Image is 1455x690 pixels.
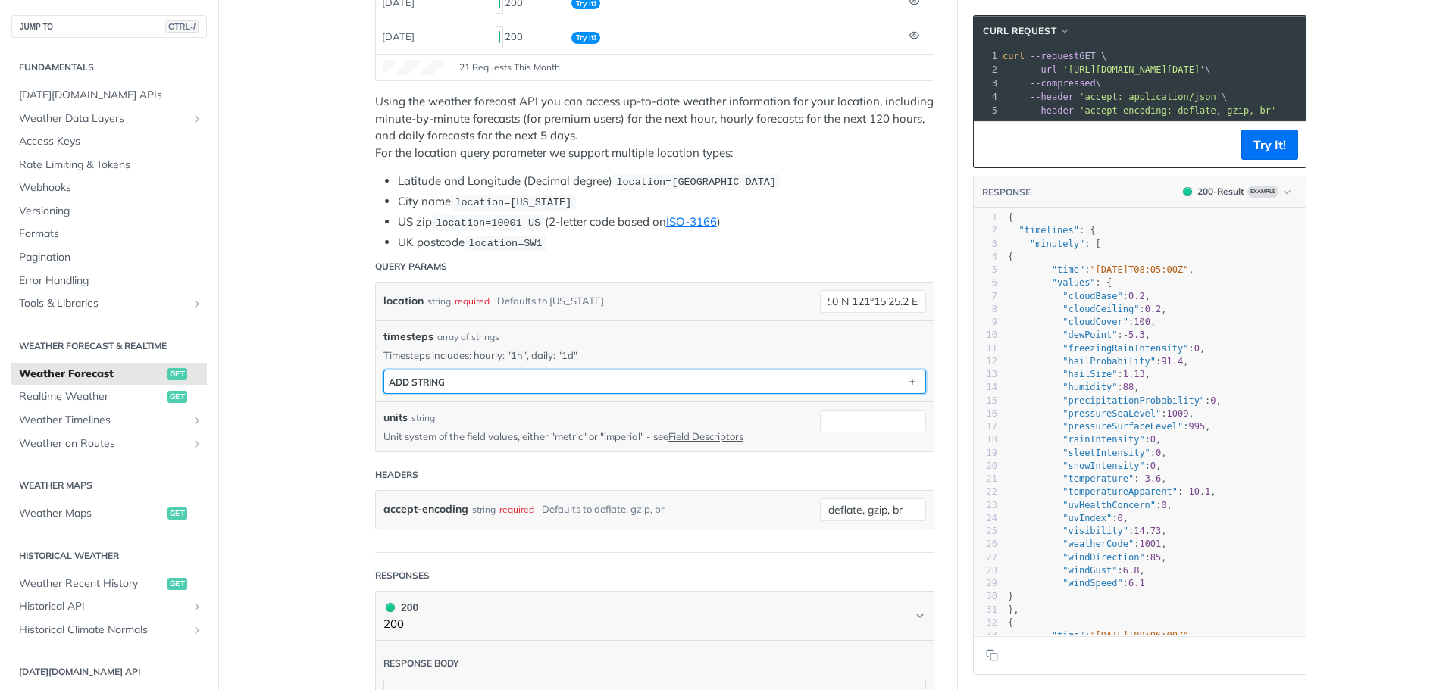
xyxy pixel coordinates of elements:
span: 0 [1194,343,1200,354]
label: units [383,410,408,426]
span: get [167,391,187,403]
button: 200200-ResultExample [1175,184,1298,199]
span: Weather Timelines [19,413,187,428]
div: 200 [496,24,559,50]
span: 'accept: application/json' [1079,92,1222,102]
span: \ [1003,64,1211,75]
a: Field Descriptors [668,430,743,442]
span: location=SW1 [468,238,542,249]
span: : , [1008,329,1150,340]
span: 91.4 [1161,356,1183,367]
div: 4 [974,251,997,264]
button: Show subpages for Historical Climate Normals [191,624,203,636]
span: 6.8 [1123,565,1140,576]
span: 3.6 [1145,473,1162,484]
div: 27 [974,551,997,564]
span: : , [1008,552,1167,563]
span: --request [1030,51,1079,61]
span: "weatherCode" [1062,539,1134,549]
span: Historical Climate Normals [19,623,187,638]
span: 6.1 [1128,578,1145,589]
span: "rainIntensity" [1062,434,1144,445]
span: Historical API [19,599,187,614]
span: 200 [386,603,395,612]
div: 22 [974,485,997,498]
span: "minutely" [1030,239,1084,249]
div: 200 [383,599,418,616]
span: "cloudBase" [1062,291,1122,301]
button: Copy to clipboard [981,133,1003,156]
div: 32 [974,617,997,629]
div: 3 [974,238,997,251]
button: Try It! [1241,130,1298,160]
span: 5.3 [1128,329,1145,340]
span: Tools & Libraries [19,296,187,311]
span: "freezingRainIntensity" [1062,343,1188,354]
span: Weather Forecast [19,367,164,382]
span: --url [1030,64,1057,75]
span: 200 [1183,187,1192,196]
span: : , [1008,448,1167,458]
span: : [1008,578,1145,589]
button: Show subpages for Weather on Routes [191,438,203,450]
span: { [1008,212,1013,223]
div: 13 [974,368,997,381]
span: Realtime Weather [19,389,164,404]
div: 7 [974,290,997,303]
span: "temperatureApparent" [1062,486,1178,497]
a: Access Keys [11,130,207,153]
span: "cloudCeiling" [1062,304,1139,314]
span: get [167,368,187,380]
a: Rate Limiting & Tokens [11,154,207,176]
span: : , [1008,382,1140,392]
span: : , [1008,291,1150,301]
div: required [499,498,534,520]
span: 0 [1161,500,1166,510]
span: } [1008,591,1013,601]
div: 31 [974,604,997,617]
div: Responses [375,569,430,582]
span: { [1008,251,1013,262]
span: curl [1003,51,1025,61]
span: \ [1003,92,1227,102]
span: Formats [19,226,203,242]
div: 26 [974,538,997,551]
span: "dewPoint" [1062,329,1117,340]
span: "pressureSeaLevel" [1062,408,1161,419]
span: 14.73 [1134,526,1161,536]
a: Realtime Weatherget [11,386,207,408]
div: required [455,290,490,312]
a: Formats [11,223,207,245]
a: Weather Mapsget [11,502,207,525]
a: Weather on RoutesShow subpages for Weather on Routes [11,432,207,455]
span: GET \ [1003,51,1106,61]
span: 200 [499,31,500,43]
div: 2 [974,63,1000,76]
span: Weather Maps [19,506,164,521]
a: Weather TimelinesShow subpages for Weather Timelines [11,409,207,432]
span: "hailSize" [1062,369,1117,379]
div: array of strings [437,330,499,344]
span: 1009 [1167,408,1189,419]
div: 4 [974,90,1000,104]
span: 85 [1150,552,1161,563]
span: : , [1008,317,1156,327]
span: get [167,507,187,520]
div: string [472,498,496,520]
span: location=[GEOGRAPHIC_DATA] [616,176,776,188]
span: location=[US_STATE] [455,197,571,208]
span: 1001 [1139,539,1161,549]
div: 200 - Result [1197,185,1244,198]
div: 24 [974,512,997,525]
div: 11 [974,342,997,355]
span: "[DATE]T08:06:00Z" [1090,630,1188,641]
span: 10.1 [1188,486,1210,497]
span: get [167,578,187,590]
svg: Chevron [914,610,926,622]
span: 88 [1123,382,1134,392]
span: Rate Limiting & Tokens [19,158,203,173]
div: 16 [974,407,997,420]
div: Response body [383,657,459,670]
span: : { [1008,225,1096,236]
div: 3 [974,76,1000,90]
